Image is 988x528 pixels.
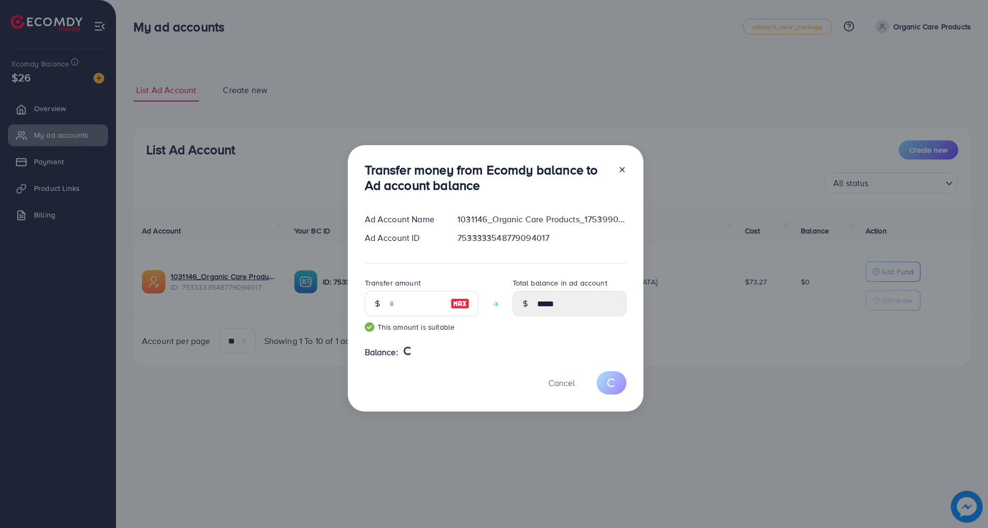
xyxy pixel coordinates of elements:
span: Cancel [548,377,575,389]
img: image [450,297,470,310]
div: Ad Account Name [356,213,449,225]
img: guide [365,322,374,332]
label: Transfer amount [365,278,421,288]
small: This amount is suitable [365,322,479,332]
button: Cancel [535,371,588,394]
h3: Transfer money from Ecomdy balance to Ad account balance [365,162,609,193]
span: Balance: [365,346,398,358]
div: 7533333548779094017 [449,232,634,244]
div: 1031146_Organic Care Products_1753990938207 [449,213,634,225]
label: Total balance in ad account [513,278,607,288]
div: Ad Account ID [356,232,449,244]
